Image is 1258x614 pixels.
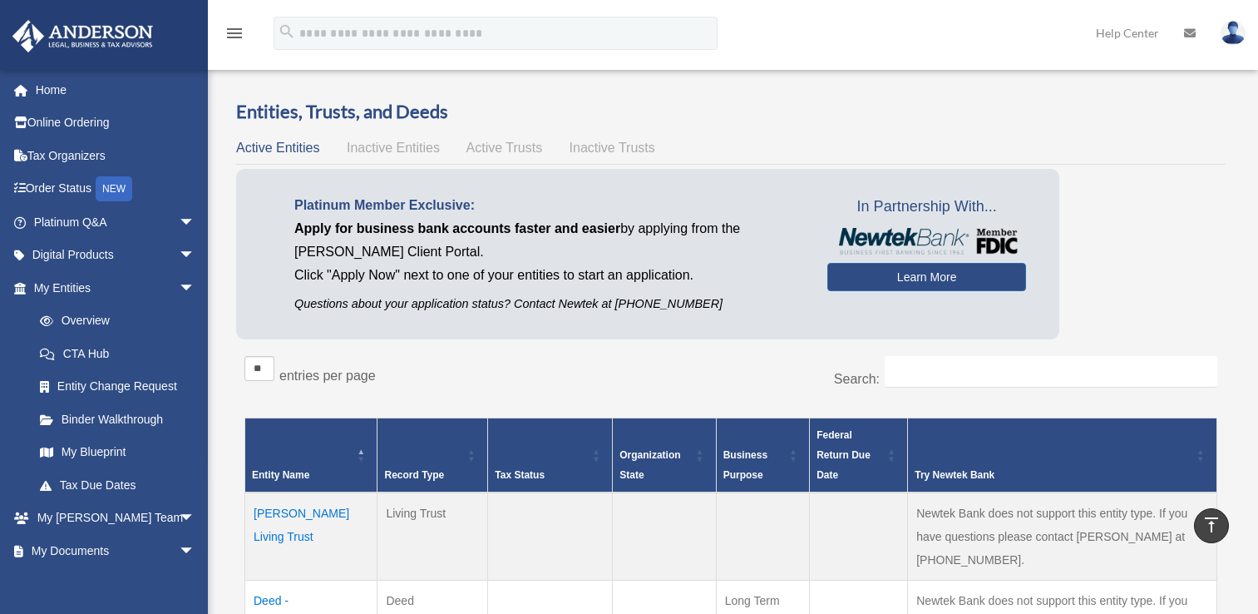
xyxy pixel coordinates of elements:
a: My Entitiesarrow_drop_down [12,271,212,305]
th: Tax Status: Activate to sort [488,418,613,493]
p: Questions about your application status? Contact Newtek at [PHONE_NUMBER] [294,294,802,314]
a: Home [12,73,220,106]
span: In Partnership With... [827,194,1026,220]
i: vertical_align_top [1201,515,1221,535]
div: Try Newtek Bank [915,465,1191,485]
a: Learn More [827,263,1026,291]
span: arrow_drop_down [179,205,212,240]
a: My Documentsarrow_drop_down [12,534,220,567]
a: Platinum Q&Aarrow_drop_down [12,205,220,239]
a: My Blueprint [23,436,212,469]
a: My [PERSON_NAME] Teamarrow_drop_down [12,502,220,535]
td: [PERSON_NAME] Living Trust [245,493,377,581]
span: Federal Return Due Date [816,429,871,481]
span: Inactive Trusts [570,141,655,155]
a: Tax Due Dates [23,468,212,502]
p: by applying from the [PERSON_NAME] Client Portal. [294,217,802,264]
span: Inactive Entities [347,141,440,155]
img: Anderson Advisors Platinum Portal [7,20,158,52]
th: Record Type: Activate to sort [377,418,488,493]
div: NEW [96,176,132,201]
a: Order StatusNEW [12,172,220,206]
a: Entity Change Request [23,370,212,404]
i: menu [224,23,244,43]
th: Organization State: Activate to sort [613,418,716,493]
span: Tax Status [495,469,545,481]
span: Record Type [384,469,444,481]
a: CTA Hub [23,337,212,370]
a: Digital Productsarrow_drop_down [12,239,220,272]
a: Online Ordering [12,106,220,140]
img: User Pic [1221,21,1246,45]
span: Active Entities [236,141,319,155]
th: Try Newtek Bank : Activate to sort [908,418,1217,493]
a: menu [224,29,244,43]
span: Active Trusts [466,141,543,155]
span: Apply for business bank accounts faster and easier [294,221,620,235]
p: Click "Apply Now" next to one of your entities to start an application. [294,264,802,287]
label: Search: [834,372,880,386]
img: NewtekBankLogoSM.png [836,228,1018,255]
td: Newtek Bank does not support this entity type. If you have questions please contact [PERSON_NAME]... [908,493,1217,581]
h3: Entities, Trusts, and Deeds [236,99,1226,125]
th: Entity Name: Activate to invert sorting [245,418,377,493]
a: Binder Walkthrough [23,403,212,436]
span: Entity Name [252,469,309,481]
span: Organization State [619,449,680,481]
a: Overview [23,305,204,338]
th: Business Purpose: Activate to sort [716,418,809,493]
span: arrow_drop_down [179,534,212,568]
a: vertical_align_top [1194,508,1229,543]
span: arrow_drop_down [179,239,212,273]
a: Tax Organizers [12,139,220,172]
label: entries per page [279,369,376,383]
span: arrow_drop_down [179,502,212,536]
th: Federal Return Due Date: Activate to sort [810,418,908,493]
span: arrow_drop_down [179,271,212,305]
p: Platinum Member Exclusive: [294,194,802,217]
i: search [278,22,296,41]
td: Living Trust [377,493,488,581]
span: Business Purpose [723,449,767,481]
